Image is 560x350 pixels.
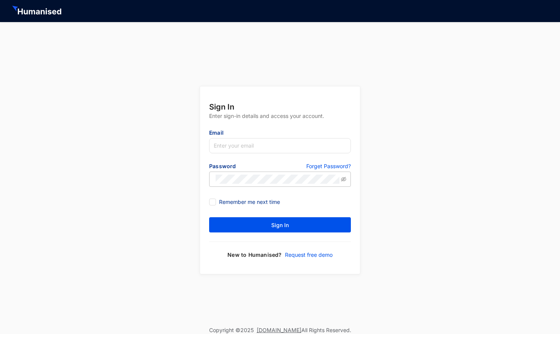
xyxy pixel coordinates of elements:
p: Copyright © 2025 All Rights Reserved. [209,326,351,334]
a: Forget Password? [306,162,351,172]
p: New to Humanised? [227,251,282,259]
span: eye-invisible [341,177,346,182]
p: Email [209,129,351,138]
button: Sign In [209,217,351,232]
span: Remember me next time [216,198,283,206]
img: HeaderHumanisedNameIcon.51e74e20af0cdc04d39a069d6394d6d9.svg [12,6,63,16]
a: Request free demo [282,251,333,259]
span: Sign In [271,221,289,229]
p: Enter sign-in details and access your account. [209,112,351,129]
a: [DOMAIN_NAME] [257,327,301,333]
input: Enter your email [209,138,351,153]
p: Password [209,162,280,172]
p: Sign In [209,102,351,112]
